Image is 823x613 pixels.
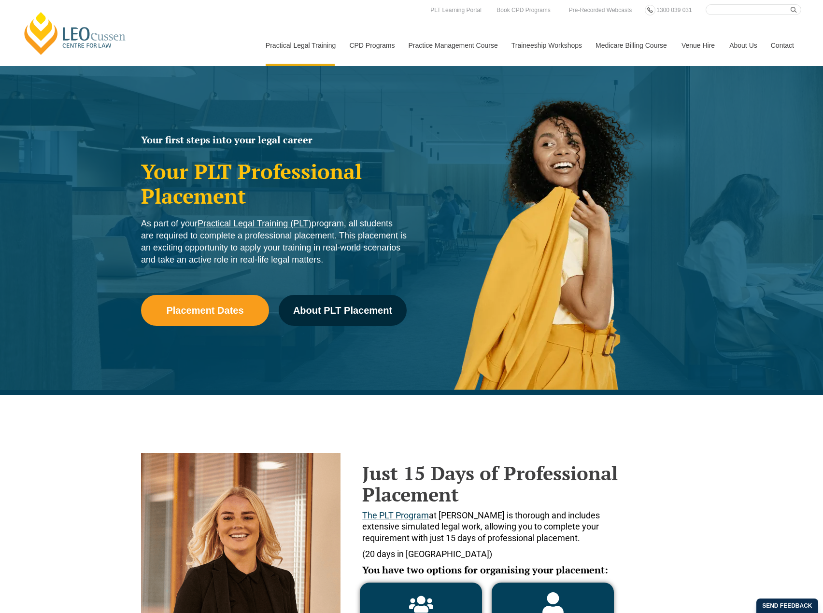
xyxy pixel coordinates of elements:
span: at [PERSON_NAME] is thorough and includes extensive simulated legal work, allowing you to complet... [362,510,600,543]
h2: Your first steps into your legal career [141,135,407,145]
a: CPD Programs [342,25,401,66]
span: Placement Dates [166,306,243,315]
a: About PLT Placement [279,295,407,326]
a: About Us [722,25,764,66]
a: Contact [764,25,801,66]
span: About PLT Placement [293,306,392,315]
a: Practical Legal Training [258,25,342,66]
iframe: LiveChat chat widget [758,548,799,589]
span: As part of your program, all students are required to complete a professional placement. This pla... [141,219,407,265]
a: Pre-Recorded Webcasts [567,5,635,15]
h1: Your PLT Professional Placement [141,159,407,208]
a: PLT Learning Portal [428,5,484,15]
a: Medicare Billing Course [588,25,674,66]
a: Traineeship Workshops [504,25,588,66]
a: [PERSON_NAME] Centre for Law [22,11,128,56]
a: Practical Legal Training (PLT) [198,219,312,228]
span: You have two options for organising your placement: [362,563,608,576]
span: 1300 039 031 [656,7,692,14]
a: Placement Dates [141,295,269,326]
a: Venue Hire [674,25,722,66]
a: Practice Management Course [401,25,504,66]
a: Book CPD Programs [494,5,553,15]
strong: Just 15 Days of Professional Placement [362,460,618,507]
a: The PLT Program [362,510,429,520]
span: (20 days in [GEOGRAPHIC_DATA]) [362,549,492,559]
a: 1300 039 031 [654,5,694,15]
